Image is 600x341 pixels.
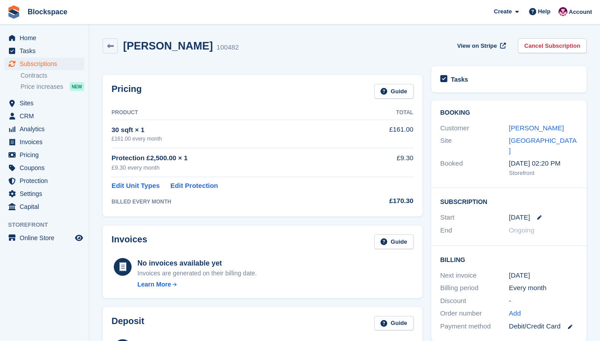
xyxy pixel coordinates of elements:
div: End [440,225,509,236]
span: Invoices [20,136,73,148]
span: Tasks [20,45,73,57]
div: [DATE] [509,270,578,281]
div: 100482 [216,42,239,53]
div: Storefront [509,169,578,178]
div: No invoices available yet [137,258,257,269]
a: menu [4,175,84,187]
a: menu [4,187,84,200]
td: £161.00 [357,120,413,148]
h2: Billing [440,255,578,264]
h2: Deposit [112,316,144,331]
a: Blockspace [24,4,71,19]
span: Sites [20,97,73,109]
h2: Tasks [451,75,468,83]
div: Payment method [440,321,509,332]
div: £170.30 [357,196,413,206]
a: menu [4,58,84,70]
h2: Subscription [440,197,578,206]
a: Guide [374,234,414,249]
a: menu [4,149,84,161]
span: Ongoing [509,226,534,234]
div: Order number [440,308,509,319]
a: menu [4,136,84,148]
a: Cancel Subscription [518,38,587,53]
div: Booked [440,158,509,177]
a: Edit Protection [170,181,218,191]
span: Online Store [20,232,73,244]
div: Invoices are generated on their billing date. [137,269,257,278]
span: Account [569,8,592,17]
a: Contracts [21,71,84,80]
time: 2025-08-24 23:00:00 UTC [509,212,530,223]
span: Coupons [20,162,73,174]
a: menu [4,110,84,122]
h2: Booking [440,109,578,116]
td: £9.30 [357,148,413,177]
th: Product [112,106,357,120]
a: menu [4,162,84,174]
div: Billing period [440,283,509,293]
span: Settings [20,187,73,200]
a: menu [4,45,84,57]
a: Preview store [74,233,84,243]
span: Capital [20,200,73,213]
span: CRM [20,110,73,122]
span: Storefront [8,220,89,229]
span: Home [20,32,73,44]
span: Create [494,7,512,16]
a: Guide [374,316,414,331]
a: menu [4,32,84,44]
span: Pricing [20,149,73,161]
h2: Invoices [112,234,147,249]
div: BILLED EVERY MONTH [112,198,357,206]
span: Help [538,7,550,16]
div: Site [440,136,509,156]
div: Next invoice [440,270,509,281]
a: Edit Unit Types [112,181,160,191]
div: £161.00 every month [112,135,357,143]
a: menu [4,97,84,109]
a: [PERSON_NAME] [509,124,564,132]
div: Discount [440,296,509,306]
div: - [509,296,578,306]
span: Subscriptions [20,58,73,70]
a: Price increases NEW [21,82,84,91]
span: Protection [20,175,73,187]
span: View on Stripe [457,42,497,50]
span: Analytics [20,123,73,135]
a: Learn More [137,280,257,289]
div: Every month [509,283,578,293]
div: Debit/Credit Card [509,321,578,332]
div: 30 sqft × 1 [112,125,357,135]
div: £9.30 every month [112,163,357,172]
div: [DATE] 02:20 PM [509,158,578,169]
a: menu [4,232,84,244]
img: stora-icon-8386f47178a22dfd0bd8f6a31ec36ba5ce8667c1dd55bd0f319d3a0aa187defe.svg [7,5,21,19]
a: Add [509,308,521,319]
h2: Pricing [112,84,142,99]
span: Price increases [21,83,63,91]
img: Blockspace [559,7,567,16]
h2: [PERSON_NAME] [123,40,213,52]
a: Guide [374,84,414,99]
a: [GEOGRAPHIC_DATA] [509,137,577,154]
div: Learn More [137,280,171,289]
div: Customer [440,123,509,133]
a: menu [4,123,84,135]
a: View on Stripe [454,38,508,53]
div: NEW [70,82,84,91]
div: Start [440,212,509,223]
div: Protection £2,500.00 × 1 [112,153,357,163]
a: menu [4,200,84,213]
th: Total [357,106,413,120]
